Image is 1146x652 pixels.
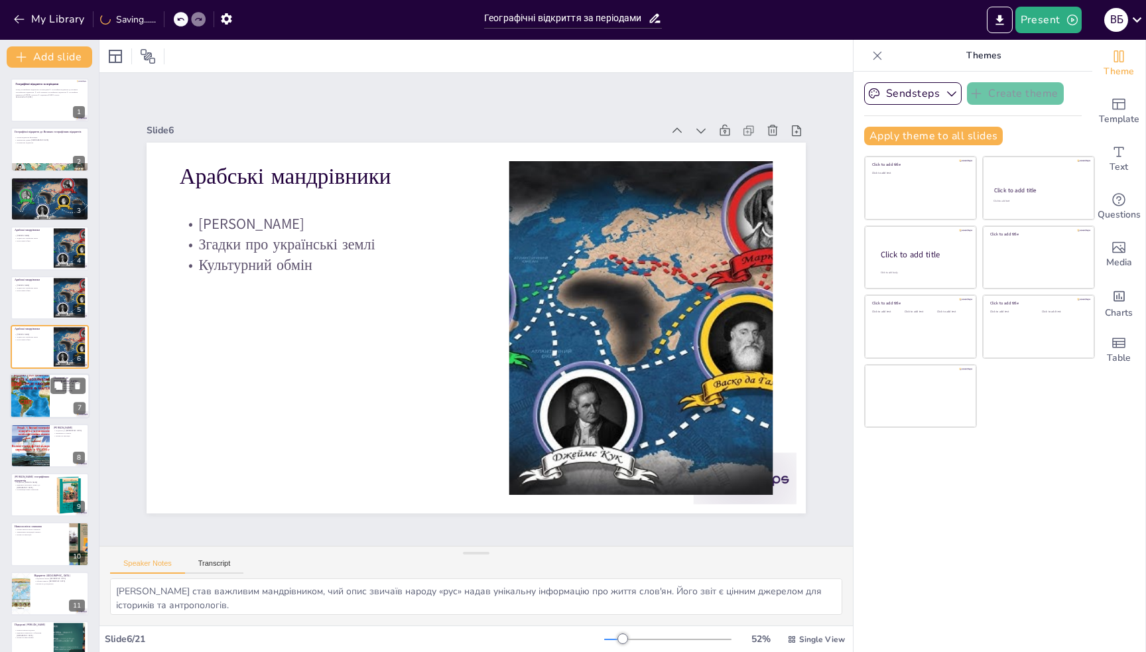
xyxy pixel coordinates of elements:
span: Table [1107,351,1131,365]
button: Transcript [185,559,244,574]
p: Відкриття нових територій [15,185,85,188]
button: Create theme [967,82,1064,105]
div: Click to add title [990,300,1085,306]
p: [PERSON_NAME] [54,426,85,430]
span: Text [1110,160,1128,174]
div: Click to add text [990,310,1032,314]
button: Apply theme to all slides [864,127,1003,145]
div: Click to add title [990,231,1085,237]
p: Вплив на навігацію [15,533,66,535]
p: Враження та записи [54,432,85,434]
p: Знайомство давніх [DEMOGRAPHIC_DATA] [15,139,85,141]
div: 1 [73,106,85,118]
button: В Б [1104,7,1128,33]
p: Themes [888,40,1079,72]
div: 5 [11,276,89,320]
button: Export to PowerPoint [987,7,1013,33]
div: Change the overall theme [1092,40,1145,88]
p: Відкриття морського шляху до [GEOGRAPHIC_DATA] [15,484,50,488]
p: Арабські мандрівники [180,161,476,192]
div: 3 [73,205,85,217]
span: Media [1106,255,1132,270]
div: Click to add title [881,249,966,260]
div: 4 [73,255,85,267]
div: Get real-time input from your audience [1092,183,1145,231]
p: Колонізація нових територій [15,489,50,491]
p: Циркумєвропейський шлях [15,182,85,185]
p: [PERSON_NAME] [15,235,50,237]
p: Подорожі [PERSON_NAME] [15,482,50,484]
p: Розвиток знань про [GEOGRAPHIC_DATA] [54,387,86,392]
div: 9 [73,501,85,513]
button: My Library [10,9,90,30]
div: 11 [11,572,89,616]
div: Click to add text [993,200,1082,203]
p: Культурний обмін [15,239,50,242]
button: Delete Slide [70,378,86,394]
p: Generated with [URL] [16,96,82,99]
div: Saving...... [100,13,156,26]
p: Перше навколосвітнє плавання [15,528,66,531]
p: Подорож [PERSON_NAME] [54,383,86,385]
p: Місіонерські подорожі [54,385,86,387]
p: Арабські мандрівники [15,278,50,282]
span: Template [1099,112,1139,127]
div: 2 [11,127,89,171]
div: Click to add text [1042,310,1084,314]
div: Add a table [1092,326,1145,374]
p: Географічні відкриття до Великих географічних відкриттів [15,130,85,134]
p: Арабські мандрівники [15,327,50,331]
div: 6 [73,353,85,365]
p: [PERSON_NAME] [15,284,50,287]
p: [PERSON_NAME] географічних відкриттів [15,475,50,482]
p: Вплив на картографію [15,637,50,639]
div: 9 [11,473,89,517]
div: 5 [73,304,85,316]
p: Культурний обмін [15,338,50,341]
div: Add ready made slides [1092,88,1145,135]
div: Click to add title [994,186,1082,194]
div: Click to add text [905,310,934,314]
div: Click to add title [872,300,967,306]
p: Згадки про українські землі [15,237,50,240]
p: Навколосвітня подорож [15,629,50,632]
p: Норманські відкриття [15,179,85,183]
div: 8 [73,452,85,464]
p: Арабські мандрівники [15,228,50,232]
div: Click to add text [937,310,967,314]
div: Layout [105,46,126,67]
p: Обплив навколо [GEOGRAPHIC_DATA] [34,580,85,582]
div: 10 [69,551,85,562]
p: Згадки про українські землі [180,234,476,255]
div: Add images, graphics, shapes or video [1092,231,1145,279]
div: 52 % [745,633,777,645]
div: Add charts and graphs [1092,279,1145,326]
p: Подорожі до [GEOGRAPHIC_DATA] [54,376,86,383]
p: Норманські відкриття [15,141,85,143]
div: Add text boxes [1092,135,1145,183]
span: Theme [1104,64,1134,79]
p: Розширення картографії [15,188,85,190]
p: Перші відкриття фінікійців [15,136,85,139]
div: Click to add title [872,162,967,167]
span: Single View [799,634,845,645]
span: Questions [1098,208,1141,222]
div: 8 [11,424,89,468]
p: Відкриття північного узбережжя [GEOGRAPHIC_DATA] [15,632,50,637]
p: Вплив на європців [54,434,85,437]
textarea: [PERSON_NAME] став важливим мандрівником, чий опис звичаїв народу «рус» надав унікальну інформаці... [110,578,842,615]
span: Position [140,48,156,64]
p: Огляд географічних відкриттів за періодами: 1. Географічні відкриття до Великих географічних відк... [16,89,82,96]
span: Charts [1105,306,1133,320]
div: Click to add text [872,310,902,314]
button: Sendsteps [864,82,962,105]
p: Культурний обмін [15,289,50,292]
p: Подорож до [GEOGRAPHIC_DATA] [54,429,85,432]
p: Відкриття берега [GEOGRAPHIC_DATA] [34,577,85,580]
p: Вплив на дослідження [34,582,85,585]
p: Згадки про українські землі [15,336,50,338]
div: 3 [11,177,89,221]
p: [PERSON_NAME] [15,334,50,336]
div: 11 [69,600,85,612]
p: Відкриття [GEOGRAPHIC_DATA] [34,574,85,578]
